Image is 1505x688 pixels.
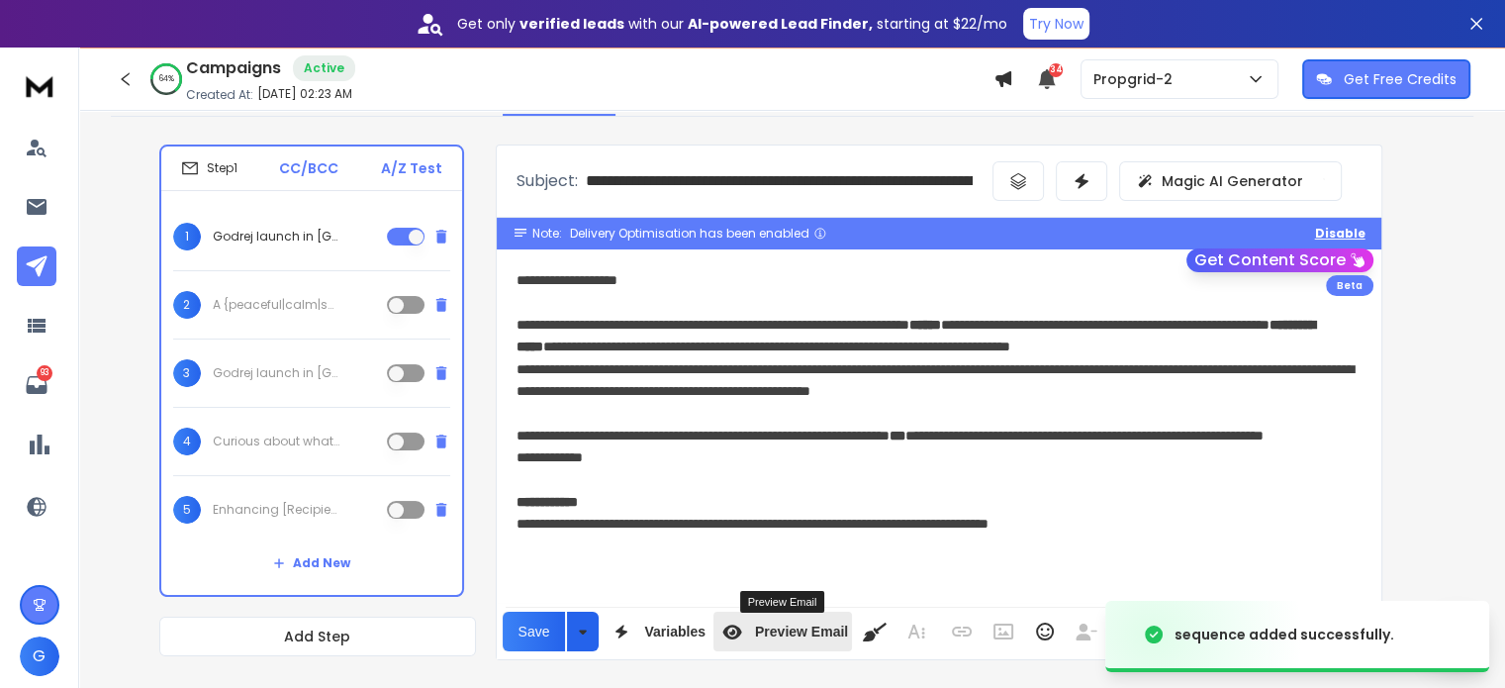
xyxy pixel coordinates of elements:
button: Disable [1315,226,1365,242]
span: 34 [1049,63,1063,77]
span: 3 [173,359,201,387]
div: Beta [1326,275,1373,296]
button: G [20,637,59,676]
p: 64 % [159,73,174,85]
p: Magic AI Generator [1162,171,1303,191]
span: Note: [532,226,562,242]
button: Get Free Credits [1302,59,1470,99]
button: Add New [257,543,366,583]
p: Godrej launch in [GEOGRAPHIC_DATA] —{want|would you like|interested} to take a look? {{firstName}... [213,365,339,381]
p: Try Now [1029,14,1083,34]
strong: verified leads [519,14,624,34]
p: Curious about what’s next from [GEOGRAPHIC_DATA] in [GEOGRAPHIC_DATA]? {{firstName}} ji [213,434,339,449]
button: Try Now [1023,8,1089,40]
div: Delivery Optimisation has been enabled [570,226,827,242]
p: 93 [37,365,52,381]
li: Step1CC/BCCA/Z Test1Godrej launch in [GEOGRAPHIC_DATA] —{want|would you like|interested} to take ... [159,145,464,597]
p: Get Free Credits [1344,69,1457,89]
button: Get Content Score [1186,248,1373,272]
button: Save [503,612,566,651]
p: Propgrid-2 [1093,69,1180,89]
span: 4 [173,428,201,455]
span: 5 [173,496,201,524]
div: Active [293,55,355,81]
span: 1 [173,223,201,250]
button: Magic AI Generator [1119,161,1342,201]
button: Variables [603,612,709,651]
button: Add Step [159,617,476,656]
p: Subject: [517,169,578,193]
span: Variables [640,624,709,640]
button: Insert Image (Ctrl+P) [985,612,1022,651]
p: A/Z Test [381,158,442,178]
button: Emoticons [1026,612,1064,651]
div: Preview Email [740,591,825,613]
p: Godrej launch in [GEOGRAPHIC_DATA] —{want|would you like|interested} to take a look? {{firstName}... [213,229,339,245]
p: A {peaceful|calm|serene} new location in [GEOGRAPHIC_DATA], {{firstName}} ji [213,297,339,313]
p: Enhancing [Recipient's Company]'s [Service Area] with [Your Solution] [213,502,339,518]
div: Step 1 [181,159,237,177]
a: 93 [17,365,56,405]
p: CC/BCC [279,158,338,178]
p: Created At: [186,87,253,103]
button: Clean HTML [856,612,894,651]
span: Preview Email [751,624,852,640]
p: Get only with our starting at $22/mo [457,14,1007,34]
strong: AI-powered Lead Finder, [688,14,873,34]
button: Insert Link (Ctrl+K) [943,612,981,651]
div: sequence added successfully. [1175,625,1394,644]
p: [DATE] 02:23 AM [257,86,352,102]
h1: Campaigns [186,56,281,80]
img: logo [20,67,59,104]
span: 2 [173,291,201,319]
button: More Text [897,612,935,651]
button: Preview Email [713,612,852,651]
button: Insert Unsubscribe Link [1068,612,1105,651]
